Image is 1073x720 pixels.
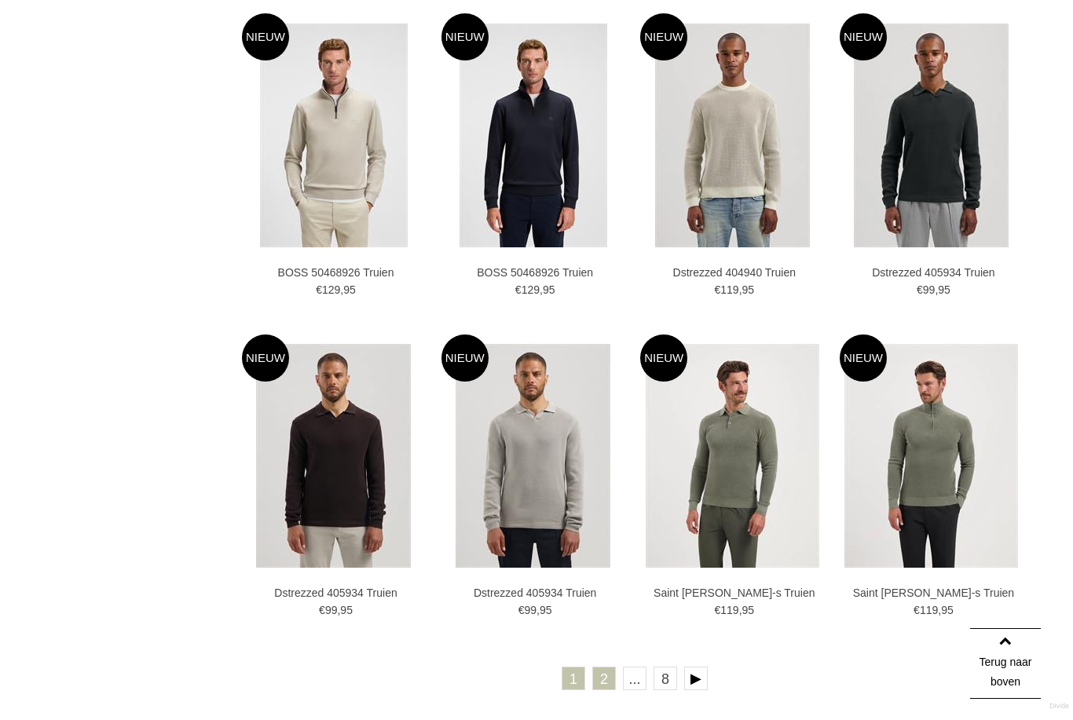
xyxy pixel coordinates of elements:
[648,265,821,280] a: Dstrezzed 404940 Truien
[655,24,810,247] img: Dstrezzed 404940 Truien
[742,283,755,296] span: 95
[714,604,720,616] span: €
[256,344,411,568] img: Dstrezzed 405934 Truien
[518,604,525,616] span: €
[970,628,1041,699] a: Terug naar boven
[343,283,356,296] span: 95
[449,265,621,280] a: BOSS 50468926 Truien
[714,283,720,296] span: €
[847,586,1020,600] a: Saint [PERSON_NAME]-s Truien
[938,283,950,296] span: 95
[260,24,408,247] img: BOSS 50468926 Truien
[562,667,585,690] a: 1
[316,283,322,296] span: €
[742,604,755,616] span: 95
[935,283,938,296] span: ,
[540,604,552,616] span: 95
[923,283,936,296] span: 99
[854,24,1009,247] img: Dstrezzed 405934 Truien
[515,283,522,296] span: €
[938,604,941,616] span: ,
[917,283,923,296] span: €
[322,283,340,296] span: 129
[325,604,338,616] span: 99
[536,604,540,616] span: ,
[920,604,938,616] span: 119
[914,604,920,616] span: €
[720,604,738,616] span: 119
[648,586,821,600] a: Saint [PERSON_NAME]-s Truien
[460,24,607,247] img: BOSS 50468926 Truien
[623,667,646,690] span: ...
[456,344,610,568] img: Dstrezzed 405934 Truien
[592,667,616,690] a: 2
[337,604,340,616] span: ,
[449,586,621,600] a: Dstrezzed 405934 Truien
[319,604,325,616] span: €
[844,344,1018,568] img: Saint Steve Dominic-s Truien
[522,283,540,296] span: 129
[739,283,742,296] span: ,
[250,265,423,280] a: BOSS 50468926 Truien
[941,604,954,616] span: 95
[739,604,742,616] span: ,
[525,604,537,616] span: 99
[340,283,343,296] span: ,
[654,667,677,690] a: 8
[847,265,1020,280] a: Dstrezzed 405934 Truien
[646,344,819,568] img: Saint Steve Sander-s Truien
[543,283,555,296] span: 95
[340,604,353,616] span: 95
[1049,696,1069,716] a: Divide
[540,283,543,296] span: ,
[250,586,423,600] a: Dstrezzed 405934 Truien
[720,283,738,296] span: 119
